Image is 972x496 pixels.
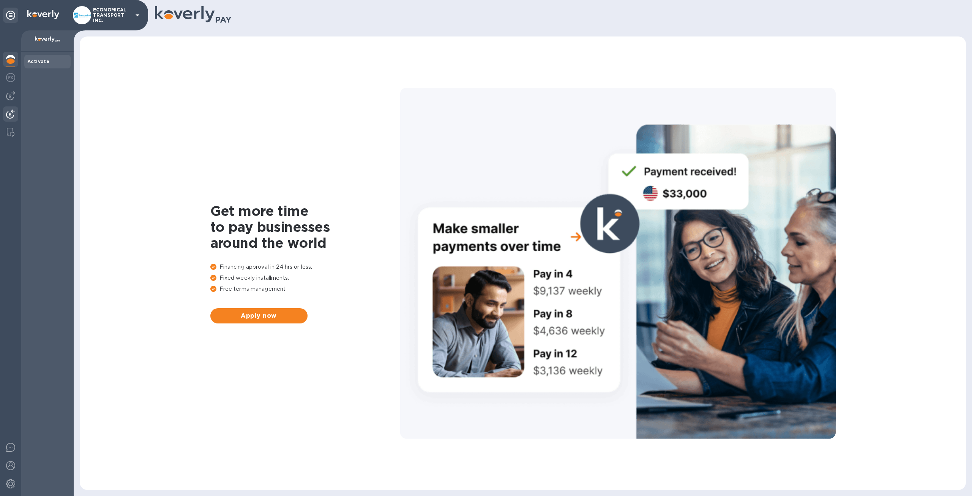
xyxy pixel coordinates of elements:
[6,73,15,82] img: Foreign exchange
[93,7,131,23] p: ECONOMICAL TRANSPORT INC.
[210,285,400,293] p: Free terms management.
[27,10,59,19] img: Logo
[3,8,18,23] div: Unpin categories
[210,274,400,282] p: Fixed weekly installments.
[210,263,400,271] p: Financing approval in 24 hrs or less.
[216,311,301,320] span: Apply now
[27,59,49,64] b: Activate
[210,203,400,251] h1: Get more time to pay businesses around the world
[210,308,308,323] button: Apply now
